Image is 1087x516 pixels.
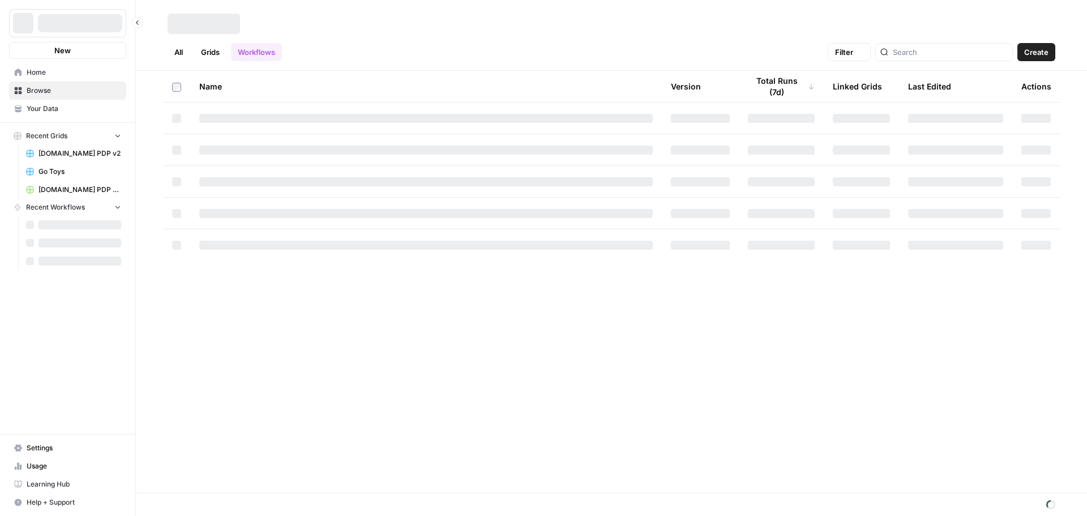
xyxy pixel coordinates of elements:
span: New [54,45,71,56]
span: Help + Support [27,497,121,508]
span: Usage [27,461,121,471]
a: [DOMAIN_NAME] PDP v2 [21,144,126,163]
span: Create [1024,46,1049,58]
span: Go Toys [38,167,121,177]
a: Workflows [231,43,282,61]
a: Home [9,63,126,82]
a: Learning Hub [9,475,126,493]
div: Total Runs (7d) [748,71,815,102]
span: Your Data [27,104,121,114]
span: Settings [27,443,121,453]
button: New [9,42,126,59]
a: Your Data [9,100,126,118]
span: Learning Hub [27,479,121,489]
a: Go Toys [21,163,126,181]
button: Create [1017,43,1055,61]
span: Filter [835,46,853,58]
a: Settings [9,439,126,457]
span: [DOMAIN_NAME] PDP v2 [38,148,121,159]
span: Recent Workflows [26,202,85,212]
button: Help + Support [9,493,126,511]
button: Recent Grids [9,127,126,144]
span: [DOMAIN_NAME] PDP Enrichment Grid [38,185,121,195]
div: Linked Grids [833,71,882,102]
button: Recent Workflows [9,199,126,216]
div: Last Edited [908,71,951,102]
input: Search [893,46,1008,58]
span: Recent Grids [26,131,67,141]
div: Actions [1021,71,1051,102]
a: Browse [9,82,126,100]
a: All [168,43,190,61]
button: Filter [828,43,871,61]
div: Version [671,71,701,102]
span: Home [27,67,121,78]
a: Grids [194,43,226,61]
div: Name [199,71,653,102]
span: Browse [27,86,121,96]
a: Usage [9,457,126,475]
a: [DOMAIN_NAME] PDP Enrichment Grid [21,181,126,199]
